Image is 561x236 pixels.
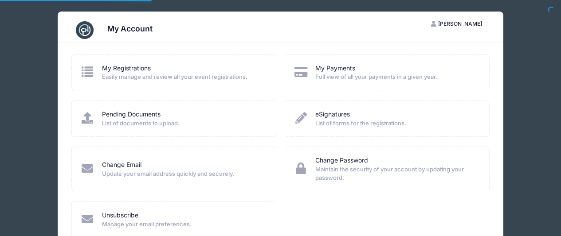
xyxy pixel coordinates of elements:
span: Easily manage and review all your event registrations. [102,73,264,81]
a: eSignatures [315,110,350,119]
a: Pending Documents [102,110,161,119]
a: My Registrations [102,64,151,73]
span: Manage your email preferences. [102,220,264,229]
span: List of documents to upload. [102,119,264,128]
span: List of forms for the registrations. [315,119,478,128]
a: Change Email [102,160,141,170]
h3: My Account [107,24,153,33]
a: Unsubscribe [102,211,138,220]
span: Full view of all your payments in a given year. [315,73,478,81]
button: [PERSON_NAME] [424,16,490,31]
span: [PERSON_NAME] [438,20,482,27]
span: Update your email address quickly and securely. [102,170,264,178]
a: My Payments [315,64,355,73]
span: Maintain the security of your account by updating your password. [315,165,478,182]
img: CampNetwork [76,21,94,39]
a: Change Password [315,156,368,165]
